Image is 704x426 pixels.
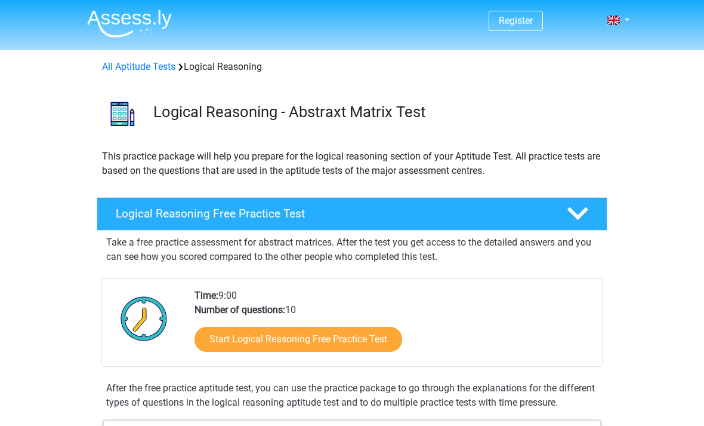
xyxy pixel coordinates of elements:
div: 9:00 10 [186,289,601,366]
b: Number of questions: [194,304,285,315]
img: Clock [114,289,174,348]
img: Assessly [87,10,172,38]
img: logical reasoning [97,88,148,139]
a: All Aptitude Tests [102,61,175,72]
div: Logical Reasoning [97,60,607,74]
h4: Logical Reasoning Free Practice Test [116,207,548,220]
b: Time: [194,290,218,301]
a: Logical Reasoning Free Practice Test [92,197,612,231]
div: After the free practice aptitude test, you can use the practice package to go through the explana... [101,381,603,410]
a: Start Logical Reasoning Free Practice Test [194,327,402,352]
p: Take a free practice assessment for abstract matrices. After the test you get access to the detai... [106,235,598,264]
h3: Logical Reasoning - Abstraxt Matrix Test [153,103,598,121]
a: Register [499,15,533,26]
p: This practice package will help you prepare for the logical reasoning section of your Aptitude Te... [102,149,602,178]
